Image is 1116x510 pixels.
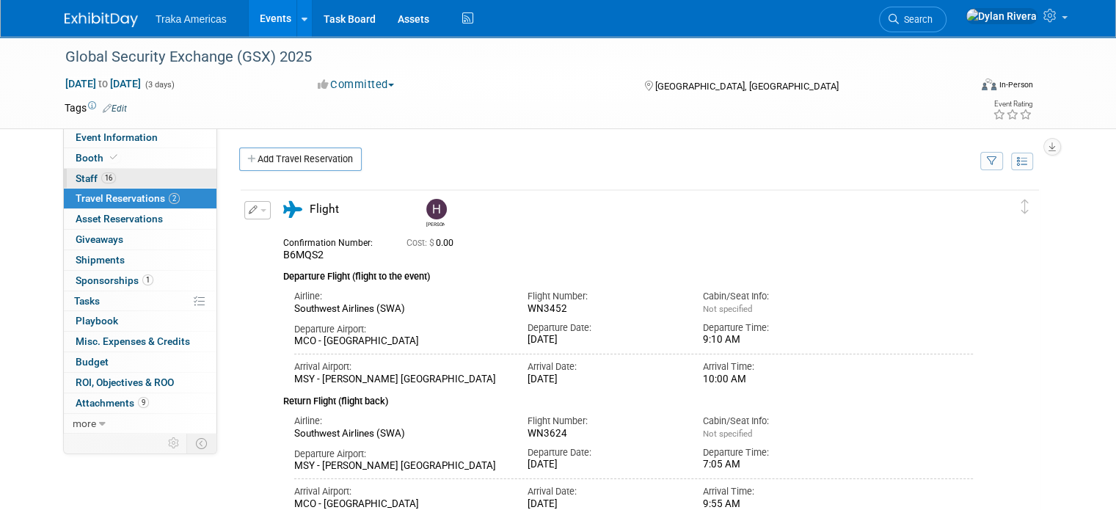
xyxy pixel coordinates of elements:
a: Booth [64,148,216,168]
div: Arrival Time: [703,360,856,374]
div: Departure Airport: [294,323,506,336]
span: Travel Reservations [76,192,180,204]
div: Event Format [890,76,1033,98]
span: 2 [169,193,180,204]
span: Giveaways [76,233,123,245]
div: Confirmation Number: [283,233,384,249]
div: Heather Fraser [423,199,448,227]
span: (3 days) [144,80,175,90]
div: 10:00 AM [703,374,856,386]
div: Cabin/Seat Info: [703,290,856,303]
a: Search [879,7,947,32]
td: Tags [65,101,127,115]
span: Playbook [76,315,118,327]
td: Personalize Event Tab Strip [161,434,187,453]
span: Tasks [74,295,100,307]
a: Sponsorships1 [64,271,216,291]
span: 1 [142,274,153,285]
i: Flight [283,201,302,218]
div: Arrival Airport: [294,360,506,374]
div: WN3624 [528,428,681,440]
span: Shipments [76,254,125,266]
img: Dylan Rivera [966,8,1037,24]
span: Not specified [703,429,752,439]
div: Arrival Airport: [294,485,506,498]
div: Southwest Airlines (SWA) [294,303,506,316]
div: Arrival Date: [528,485,681,498]
img: Format-Inperson.png [982,79,996,90]
div: Flight Number: [528,415,681,428]
div: In-Person [999,79,1033,90]
span: Cost: $ [406,238,436,248]
div: Global Security Exchange (GSX) 2025 [60,44,951,70]
span: [DATE] [DATE] [65,77,142,90]
span: Misc. Expenses & Credits [76,335,190,347]
div: Arrival Date: [528,360,681,374]
div: Departure Time: [703,446,856,459]
div: [DATE] [528,459,681,471]
div: Cabin/Seat Info: [703,415,856,428]
div: Airline: [294,290,506,303]
div: Southwest Airlines (SWA) [294,428,506,440]
div: Airline: [294,415,506,428]
button: Committed [313,77,400,92]
span: Event Information [76,131,158,143]
div: WN3452 [528,303,681,316]
a: Budget [64,352,216,372]
a: Misc. Expenses & Credits [64,332,216,351]
div: Heather Fraser [426,219,445,227]
span: Booth [76,152,120,164]
img: ExhibitDay [65,12,138,27]
div: Departure Airport: [294,448,506,461]
div: MSY - [PERSON_NAME] [GEOGRAPHIC_DATA] [294,374,506,386]
a: Giveaways [64,230,216,249]
span: Sponsorships [76,274,153,286]
span: Staff [76,172,116,184]
a: Playbook [64,311,216,331]
span: B6MQS2 [283,249,324,261]
span: [GEOGRAPHIC_DATA], [GEOGRAPHIC_DATA] [655,81,839,92]
div: 7:05 AM [703,459,856,471]
a: Staff16 [64,169,216,189]
div: Departure Date: [528,321,681,335]
span: Flight [310,203,339,216]
a: more [64,414,216,434]
a: Edit [103,103,127,114]
div: Flight Number: [528,290,681,303]
span: to [96,78,110,90]
div: Return Flight (flight back) [283,386,973,409]
span: 0.00 [406,238,459,248]
div: Event Rating [993,101,1032,108]
span: ROI, Objectives & ROO [76,376,174,388]
span: 9 [138,397,149,408]
div: 9:10 AM [703,334,856,346]
span: Attachments [76,397,149,409]
i: Click and drag to move item [1021,200,1029,214]
div: [DATE] [528,334,681,346]
i: Booth reservation complete [110,153,117,161]
span: more [73,418,96,429]
a: Add Travel Reservation [239,147,362,171]
a: Asset Reservations [64,209,216,229]
img: Heather Fraser [426,199,447,219]
a: Travel Reservations2 [64,189,216,208]
a: Shipments [64,250,216,270]
div: MSY - [PERSON_NAME] [GEOGRAPHIC_DATA] [294,460,506,473]
span: Asset Reservations [76,213,163,225]
a: Tasks [64,291,216,311]
div: MCO - [GEOGRAPHIC_DATA] [294,335,506,348]
div: Departure Time: [703,321,856,335]
span: Budget [76,356,109,368]
span: Traka Americas [156,13,227,25]
td: Toggle Event Tabs [187,434,217,453]
a: Attachments9 [64,393,216,413]
div: Departure Date: [528,446,681,459]
a: Event Information [64,128,216,147]
span: 16 [101,172,116,183]
div: [DATE] [528,374,681,386]
div: Departure Flight (flight to the event) [283,262,973,284]
span: Search [899,14,933,25]
div: Arrival Time: [703,485,856,498]
i: Filter by Traveler [987,157,997,167]
span: Not specified [703,304,752,314]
